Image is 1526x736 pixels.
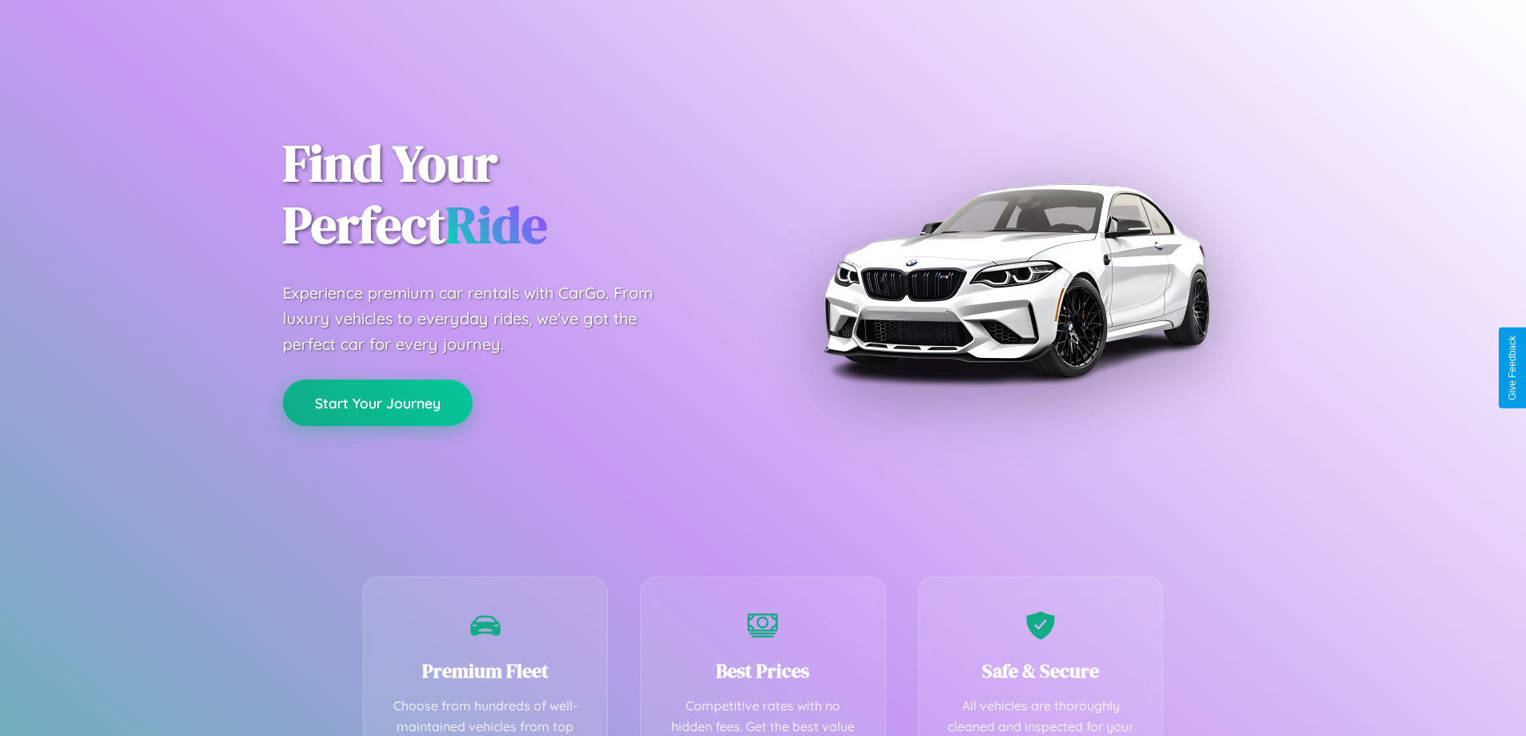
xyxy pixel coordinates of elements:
h1: Find Your Perfect [283,133,739,256]
p: Experience premium car rentals with CarGo. From luxury vehicles to everyday rides, we've got the ... [283,280,683,357]
img: Premium BMW car rental vehicle [815,80,1216,481]
h3: Safe & Secure [943,658,1139,684]
div: Give Feedback [1507,336,1518,400]
h3: Best Prices [665,658,861,684]
button: Start Your Journey [283,380,473,426]
h3: Premium Fleet [388,658,584,684]
span: Ride [445,190,547,259]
